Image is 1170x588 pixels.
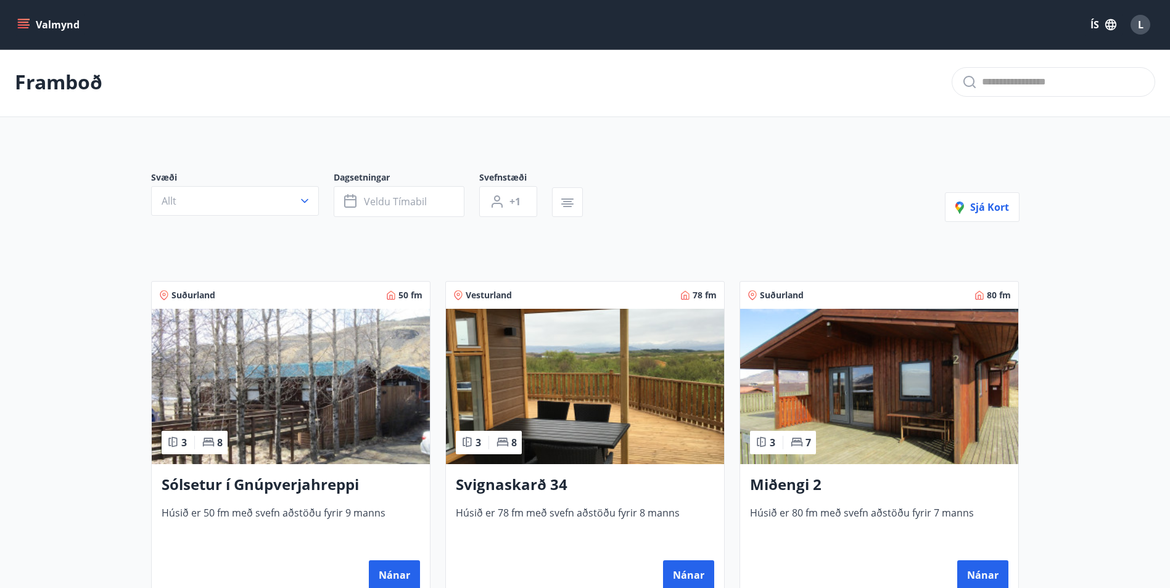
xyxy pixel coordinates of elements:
[151,171,334,186] span: Svæði
[456,506,714,547] span: Húsið er 78 fm með svefn aðstöðu fyrir 8 manns
[945,192,1020,222] button: Sjá kort
[162,194,176,208] span: Allt
[217,436,223,449] span: 8
[1126,10,1155,39] button: L
[509,195,521,208] span: +1
[466,289,512,301] span: Vesturland
[1084,14,1123,36] button: ÍS
[479,171,552,186] span: Svefnstæði
[479,186,537,217] button: +1
[693,289,717,301] span: 78 fm
[334,186,464,217] button: Veldu tímabil
[152,309,430,464] img: Paella dish
[740,309,1018,464] img: Paella dish
[181,436,187,449] span: 3
[15,14,84,36] button: menu
[476,436,481,449] span: 3
[446,309,724,464] img: Paella dish
[162,506,420,547] span: Húsið er 50 fm með svefn aðstöðu fyrir 9 manns
[750,474,1008,496] h3: Miðengi 2
[770,436,775,449] span: 3
[364,195,427,208] span: Veldu tímabil
[805,436,811,449] span: 7
[15,68,102,96] p: Framboð
[511,436,517,449] span: 8
[987,289,1011,301] span: 80 fm
[955,200,1009,214] span: Sjá kort
[760,289,804,301] span: Suðurland
[456,474,714,496] h3: Svignaskarð 34
[750,506,1008,547] span: Húsið er 80 fm með svefn aðstöðu fyrir 7 manns
[151,186,319,216] button: Allt
[171,289,215,301] span: Suðurland
[334,171,479,186] span: Dagsetningar
[398,289,422,301] span: 50 fm
[162,474,420,496] h3: Sólsetur í Gnúpverjahreppi
[1138,18,1143,31] span: L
